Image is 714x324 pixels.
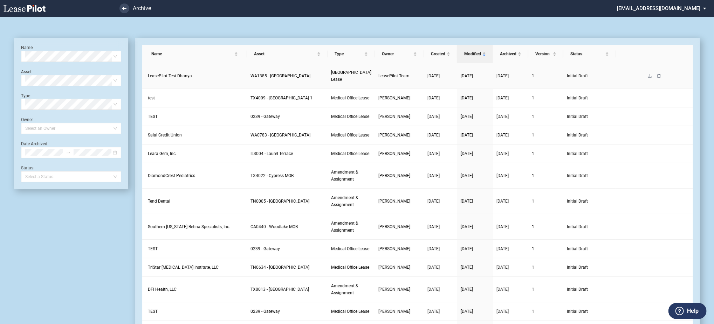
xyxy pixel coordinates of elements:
span: [DATE] [461,151,473,156]
a: LeasePilot Team [378,72,420,79]
span: WA0783 - North East Retail [250,133,310,138]
span: Initial Draft [567,264,612,271]
span: Medical Office Lease [331,133,369,138]
span: [DATE] [427,224,440,229]
span: [DATE] [496,151,509,156]
span: 1 [532,96,534,100]
span: [DATE] [496,173,509,178]
span: Reid Melton [378,114,410,119]
span: Initial Draft [567,172,612,179]
a: [PERSON_NAME] [378,150,420,157]
span: Type [335,50,363,57]
span: TriStar Joint Replacement Institute, LLC [148,265,219,270]
span: 0239 - Gateway [250,309,280,314]
span: TX0013 - Katy Medical Complex [250,287,309,292]
span: [DATE] [427,151,440,156]
span: Carol Barwick [378,96,410,100]
a: [PERSON_NAME] [378,94,420,101]
span: Initial Draft [567,286,612,293]
span: Leara Gem, Inc. [148,151,177,156]
span: [DATE] [496,287,509,292]
span: TX4022 - Cypress MOB [250,173,294,178]
th: Asset [247,45,328,63]
span: [DATE] [427,96,440,100]
th: Owner [375,45,424,63]
span: [DATE] [427,73,440,78]
span: Jennifer Arce [378,173,410,178]
a: [PERSON_NAME] [378,132,420,139]
span: Cara Groseth [378,309,410,314]
span: [GEOGRAPHIC_DATA] Lease [331,70,371,82]
span: CA0440 - Woodlake MOB [250,224,298,229]
span: Leah Creathorn [378,265,410,270]
span: TX4009 - Southwest Plaza 1 [250,96,313,100]
span: 0239 - Gateway [250,114,280,119]
span: [DATE] [427,133,440,138]
a: [PERSON_NAME] [378,223,420,230]
span: [DATE] [427,265,440,270]
span: 1 [532,133,534,138]
label: Date Archived [21,141,47,146]
span: delete [657,74,661,78]
span: [DATE] [496,199,509,204]
span: Cara Groseth [378,246,410,251]
span: Owner [382,50,412,57]
span: [DATE] [461,246,473,251]
span: 1 [532,173,534,178]
span: DFI Health, LLC [148,287,177,292]
span: swap-right [66,150,71,155]
span: TEST [148,309,158,314]
span: [DATE] [461,287,473,292]
span: IL3004 - Laurel Terrace [250,151,293,156]
span: [DATE] [427,287,440,292]
a: [PERSON_NAME] [378,113,420,120]
span: Archived [500,50,516,57]
span: [DATE] [496,96,509,100]
span: [DATE] [496,133,509,138]
span: TN0005 - 8 City Blvd [250,199,309,204]
span: Initial Draft [567,198,612,205]
span: Initial Draft [567,245,612,252]
span: [DATE] [427,114,440,119]
th: Status [563,45,616,63]
span: Initial Draft [567,113,612,120]
span: 1 [532,151,534,156]
span: Salal Credit Union [148,133,182,138]
span: [DATE] [496,265,509,270]
span: [DATE] [427,246,440,251]
span: [DATE] [496,224,509,229]
label: Help [687,307,699,316]
th: Name [142,45,247,63]
a: [PERSON_NAME] [378,264,420,271]
span: 1 [532,287,534,292]
span: Reid Melton [378,224,410,229]
span: 1 [532,224,534,229]
span: to [66,150,71,155]
span: test [148,96,155,100]
span: [DATE] [427,173,440,178]
th: Version [528,45,563,63]
span: Initial Draft [567,72,612,79]
span: [DATE] [461,173,473,178]
span: Initial Draft [567,132,612,139]
span: 1 [532,114,534,119]
span: Amendment & Assignment [331,170,358,182]
th: Archived [493,45,528,63]
span: Initial Draft [567,223,612,230]
span: 1 [532,309,534,314]
span: 1 [532,265,534,270]
span: Version [535,50,551,57]
span: [DATE] [461,96,473,100]
span: 0239 - Gateway [250,246,280,251]
span: upload [648,74,652,78]
a: [PERSON_NAME] [378,245,420,252]
label: Type [21,93,30,98]
a: [PERSON_NAME] [378,286,420,293]
span: Created [431,50,445,57]
span: Southern California Retina Specialists, Inc. [148,224,230,229]
span: Initial Draft [567,150,612,157]
span: WA1385 - Nordstrom Tower [250,73,310,78]
label: Asset [21,69,32,74]
th: Type [328,45,375,63]
span: Sarah Wetzel [378,133,410,138]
